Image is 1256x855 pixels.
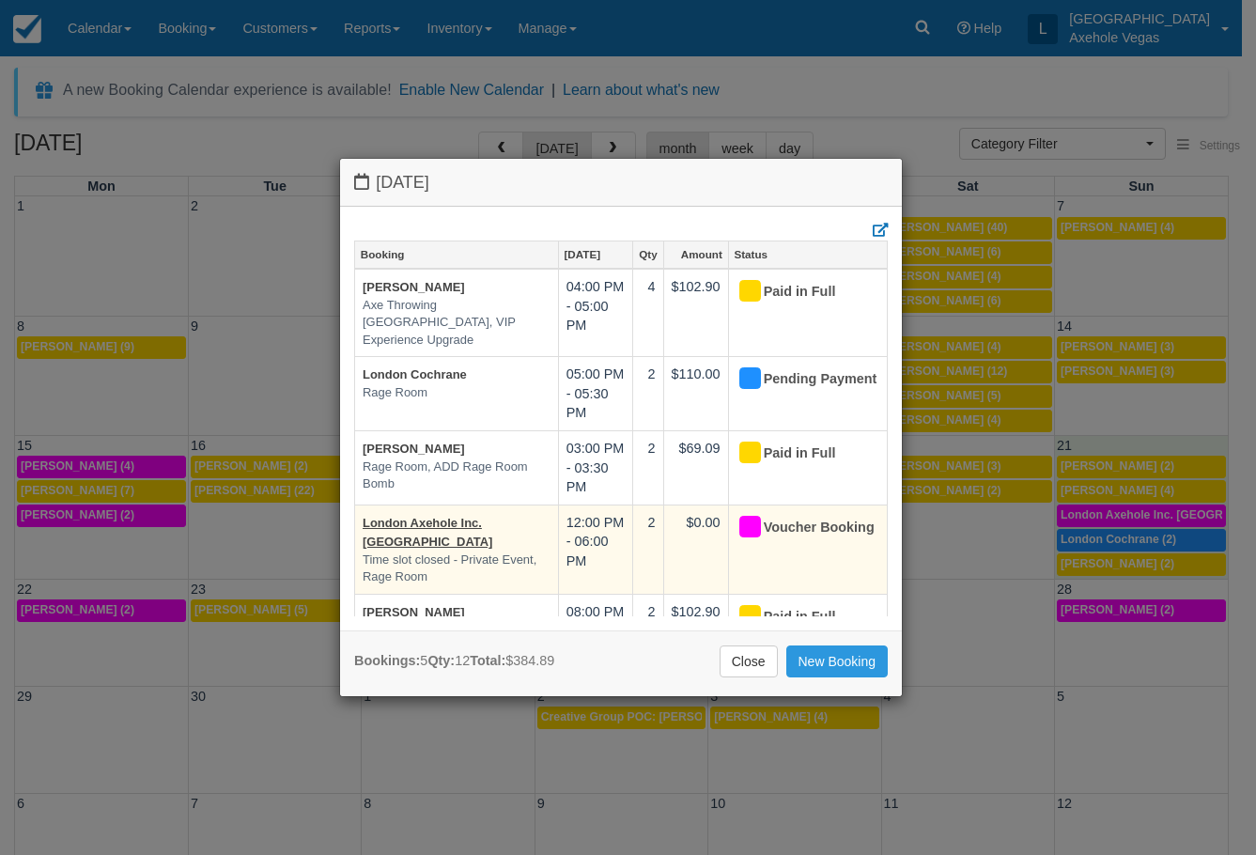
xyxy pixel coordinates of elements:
[427,653,455,668] strong: Qty:
[720,645,778,677] a: Close
[663,431,728,505] td: $69.09
[363,297,550,350] em: Axe Throwing [GEOGRAPHIC_DATA], VIP Experience Upgrade
[559,241,633,268] a: [DATE]
[363,552,550,586] em: Time slot closed - Private Event, Rage Room
[470,653,505,668] strong: Total:
[737,277,863,307] div: Paid in Full
[737,602,863,632] div: Paid in Full
[663,505,728,594] td: $0.00
[363,459,550,493] em: Rage Room, ADD Rage Room Bomb
[355,241,558,268] a: Booking
[363,280,465,294] a: [PERSON_NAME]
[354,653,420,668] strong: Bookings:
[633,505,663,594] td: 2
[786,645,889,677] a: New Booking
[363,605,465,619] a: [PERSON_NAME]
[663,269,728,357] td: $102.90
[633,269,663,357] td: 4
[737,513,863,543] div: Voucher Booking
[558,505,633,594] td: 12:00 PM - 06:00 PM
[737,439,863,469] div: Paid in Full
[558,431,633,505] td: 03:00 PM - 03:30 PM
[363,516,492,550] a: London Axehole Inc. [GEOGRAPHIC_DATA]
[633,431,663,505] td: 2
[354,651,554,671] div: 5 12 $384.89
[633,357,663,431] td: 2
[737,365,863,395] div: Pending Payment
[363,442,465,456] a: [PERSON_NAME]
[558,269,633,357] td: 04:00 PM - 05:00 PM
[558,594,633,668] td: 08:00 PM - 09:00 PM
[633,594,663,668] td: 2
[354,173,888,193] h4: [DATE]
[363,384,550,402] em: Rage Room
[663,357,728,431] td: $110.00
[633,241,662,268] a: Qty
[558,357,633,431] td: 05:00 PM - 05:30 PM
[664,241,728,268] a: Amount
[663,594,728,668] td: $102.90
[363,367,467,381] a: London Cochrane
[729,241,887,268] a: Status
